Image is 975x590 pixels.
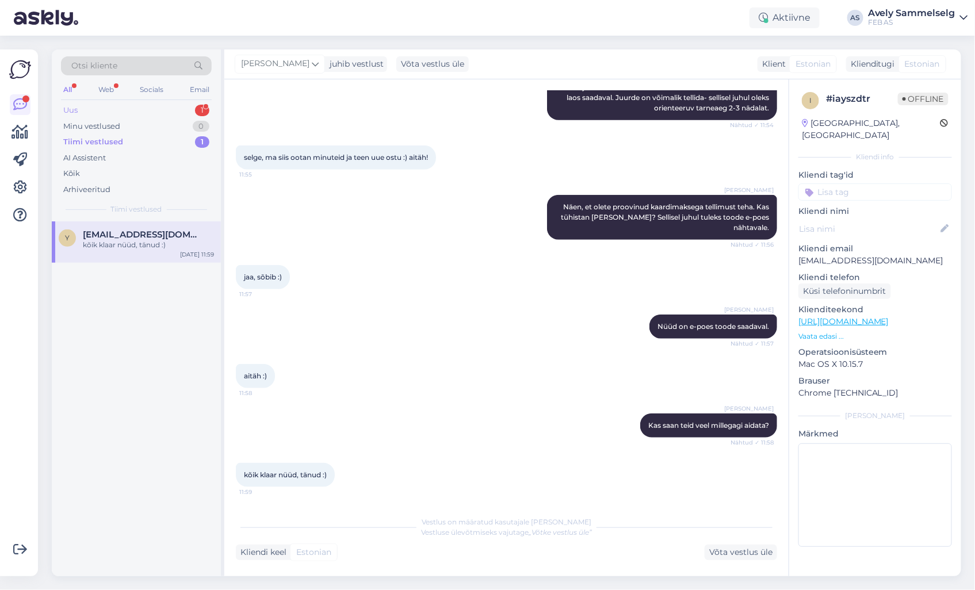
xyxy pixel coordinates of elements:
div: [DATE] 11:59 [180,250,214,259]
p: Märkmed [798,428,952,440]
div: Tiimi vestlused [63,136,123,148]
span: Otsi kliente [71,60,117,72]
span: 11:55 [239,170,282,179]
span: 11:59 [239,488,282,496]
span: Tiimi vestlused [111,204,162,214]
div: Web [96,82,116,97]
span: Nüüd on e-poes toode saadaval. [657,322,769,331]
div: juhib vestlust [325,58,384,70]
p: Kliendi email [798,243,952,255]
span: Nähtud ✓ 11:57 [731,339,774,348]
span: [PERSON_NAME] [724,186,774,194]
a: [URL][DOMAIN_NAME] [798,316,889,327]
span: Sellisel juhul broneeritakse toode 15-ks minutiks. 1tk on hetkel laos saadaval. Juurde on võimali... [559,83,771,112]
span: yllipark@gmail.com [83,229,202,240]
div: Socials [137,82,166,97]
span: Nähtud ✓ 11:56 [731,240,774,249]
span: Estonian [796,58,831,70]
input: Lisa tag [798,183,952,201]
span: y [65,233,70,242]
span: [PERSON_NAME] [724,404,774,413]
div: AI Assistent [63,152,106,164]
div: [GEOGRAPHIC_DATA], [GEOGRAPHIC_DATA] [802,117,940,141]
div: AS [847,10,863,26]
div: Kliendi info [798,152,952,162]
p: Kliendi tag'id [798,169,952,181]
span: Vestluse ülevõtmiseks vajutage [421,528,592,537]
a: Avely SammelselgFEB AS [868,9,968,27]
p: [EMAIL_ADDRESS][DOMAIN_NAME] [798,255,952,267]
div: FEB AS [868,18,955,27]
p: Operatsioonisüsteem [798,346,952,358]
div: Uus [63,105,78,116]
div: # iayszdtr [826,92,898,106]
span: Näen, et olete proovinud kaardimaksega tellimust teha. Kas tühistan [PERSON_NAME]? Sellisel juhul... [561,202,771,232]
span: Kas saan teid veel millegagi aidata? [648,421,769,430]
div: Võta vestlus üle [396,56,469,72]
img: Askly Logo [9,59,31,81]
div: Kliendi keel [236,546,286,558]
div: Klienditugi [846,58,895,70]
span: [PERSON_NAME] [241,58,309,70]
p: Kliendi nimi [798,205,952,217]
p: Mac OS X 10.15.7 [798,358,952,370]
p: Brauser [798,375,952,387]
p: Kliendi telefon [798,271,952,283]
p: Vaata edasi ... [798,331,952,342]
div: kõik klaar nüüd, tänud :) [83,240,214,250]
div: Arhiveeritud [63,184,110,196]
span: kõik klaar nüüd, tänud :) [244,470,327,479]
div: Klient [758,58,786,70]
div: 1 [195,136,209,148]
span: 11:58 [239,389,282,397]
span: Offline [898,93,949,105]
span: jaa, sõbib :) [244,273,282,281]
span: [PERSON_NAME] [724,305,774,314]
div: 0 [193,121,209,132]
span: 11:57 [239,290,282,298]
div: Avely Sammelselg [868,9,955,18]
div: Küsi telefoninumbrit [798,283,891,299]
div: Email [188,82,212,97]
span: Estonian [905,58,940,70]
span: aitäh :) [244,371,267,380]
span: selge, ma siis ootan minuteid ja teen uue ostu :) aitäh! [244,153,428,162]
span: Estonian [296,546,331,558]
i: „Võtke vestlus üle” [529,528,592,537]
div: Minu vestlused [63,121,120,132]
p: Klienditeekond [798,304,952,316]
input: Lisa nimi [799,223,939,235]
div: All [61,82,74,97]
span: Nähtud ✓ 11:54 [730,121,774,129]
span: Vestlus on määratud kasutajale [PERSON_NAME] [422,518,591,526]
span: i [809,96,812,105]
div: Kõik [63,168,80,179]
div: Võta vestlus üle [705,545,777,560]
div: Aktiivne [750,7,820,28]
div: [PERSON_NAME] [798,411,952,421]
div: 1 [195,105,209,116]
p: Chrome [TECHNICAL_ID] [798,387,952,399]
span: Nähtud ✓ 11:58 [731,438,774,447]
